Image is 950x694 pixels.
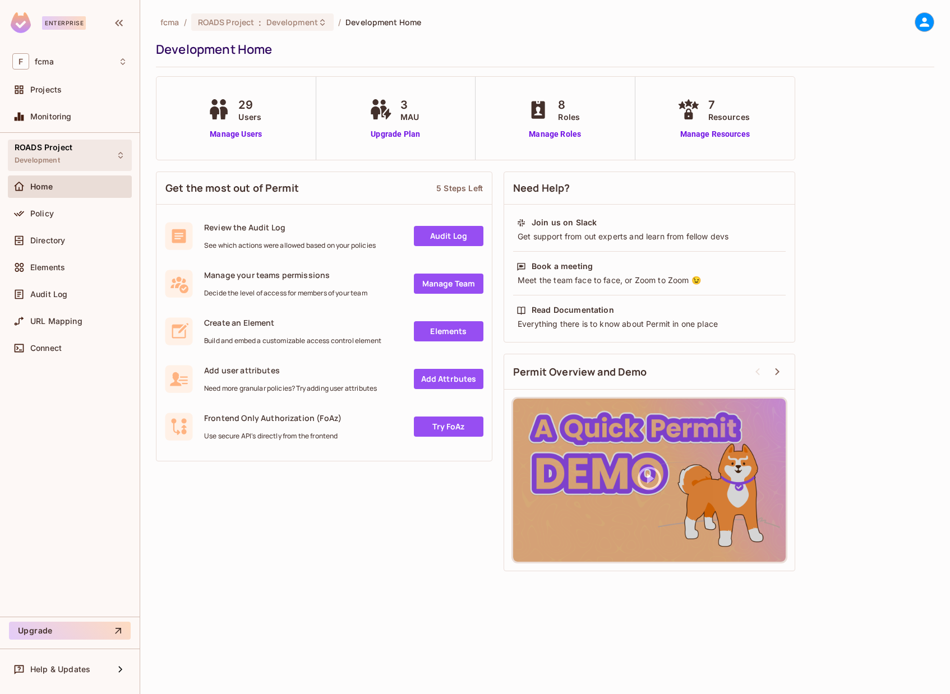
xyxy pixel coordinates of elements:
button: Upgrade [9,622,131,640]
span: Development Home [345,17,421,27]
span: Permit Overview and Demo [513,365,647,379]
span: 7 [708,96,750,113]
span: Elements [30,263,65,272]
span: 8 [558,96,580,113]
div: Get support from out experts and learn from fellow devs [516,231,782,242]
span: Policy [30,209,54,218]
a: Upgrade Plan [367,128,425,140]
div: Book a meeting [532,261,593,272]
span: Build and embed a customizable access control element [204,336,381,345]
span: 3 [400,96,419,113]
span: MAU [400,111,419,123]
span: Need more granular policies? Try adding user attributes [204,384,377,393]
li: / [338,17,341,27]
span: F [12,53,29,70]
span: Audit Log [30,290,67,299]
span: Need Help? [513,181,570,195]
span: Projects [30,85,62,94]
a: Manage Team [414,274,483,294]
span: Roles [558,111,580,123]
span: the active workspace [160,17,179,27]
div: Join us on Slack [532,217,597,228]
a: Audit Log [414,226,483,246]
div: Read Documentation [532,304,614,316]
a: Elements [414,321,483,341]
div: Meet the team face to face, or Zoom to Zoom 😉 [516,275,782,286]
span: Use secure API's directly from the frontend [204,432,342,441]
span: URL Mapping [30,317,82,326]
a: Add Attrbutes [414,369,483,389]
span: Help & Updates [30,665,90,674]
span: Users [238,111,261,123]
span: Get the most out of Permit [165,181,299,195]
img: SReyMgAAAABJRU5ErkJggg== [11,12,31,33]
span: Development [15,156,60,165]
div: 5 Steps Left [436,183,483,193]
span: ROADS Project [15,143,72,152]
div: Everything there is to know about Permit in one place [516,318,782,330]
span: Decide the level of access for members of your team [204,289,367,298]
span: Resources [708,111,750,123]
span: Add user attributes [204,365,377,376]
span: Workspace: fcma [35,57,54,66]
span: ROADS Project [198,17,255,27]
span: See which actions were allowed based on your policies [204,241,376,250]
span: Review the Audit Log [204,222,376,233]
span: Monitoring [30,112,72,121]
a: Try FoAz [414,417,483,437]
span: Development [266,17,318,27]
span: Manage your teams permissions [204,270,367,280]
span: Connect [30,344,62,353]
a: Manage Roles [524,128,585,140]
span: : [258,18,262,27]
a: Manage Users [205,128,267,140]
span: Directory [30,236,65,245]
div: Development Home [156,41,929,58]
div: Enterprise [42,16,86,30]
span: Home [30,182,53,191]
span: Create an Element [204,317,381,328]
a: Manage Resources [675,128,755,140]
li: / [184,17,187,27]
span: 29 [238,96,261,113]
span: Frontend Only Authorization (FoAz) [204,413,342,423]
